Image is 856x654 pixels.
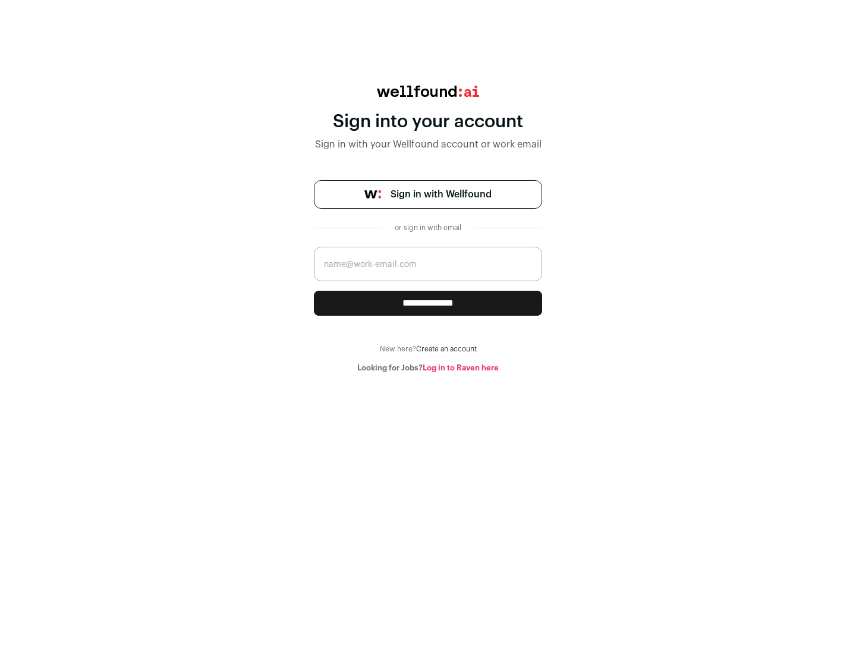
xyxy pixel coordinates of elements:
[391,187,492,202] span: Sign in with Wellfound
[314,180,542,209] a: Sign in with Wellfound
[416,345,477,353] a: Create an account
[314,344,542,354] div: New here?
[423,364,499,372] a: Log in to Raven here
[364,190,381,199] img: wellfound-symbol-flush-black-fb3c872781a75f747ccb3a119075da62bfe97bd399995f84a933054e44a575c4.png
[314,137,542,152] div: Sign in with your Wellfound account or work email
[314,247,542,281] input: name@work-email.com
[314,111,542,133] div: Sign into your account
[314,363,542,373] div: Looking for Jobs?
[377,86,479,97] img: wellfound:ai
[390,223,466,232] div: or sign in with email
